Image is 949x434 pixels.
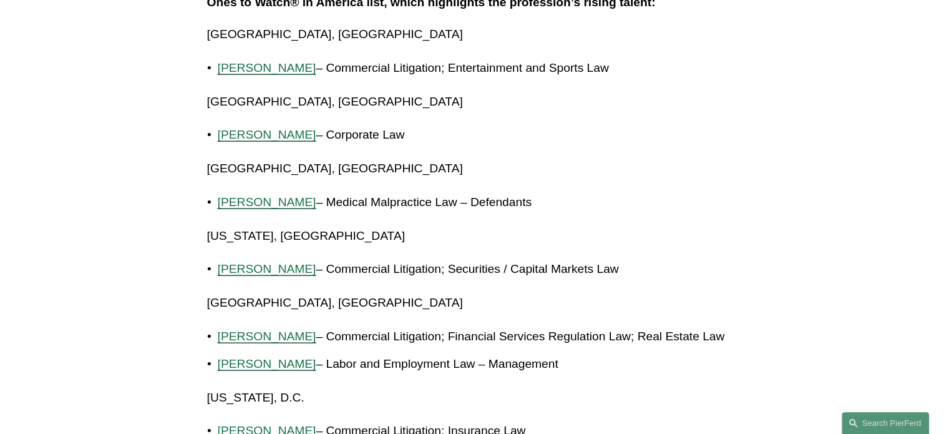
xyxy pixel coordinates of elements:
[218,259,742,280] p: – Commercial Litigation; Securities / Capital Markets Law
[218,195,316,209] a: [PERSON_NAME]
[207,225,742,247] p: [US_STATE], [GEOGRAPHIC_DATA]
[207,91,742,113] p: [GEOGRAPHIC_DATA], [GEOGRAPHIC_DATA]
[207,24,742,46] p: [GEOGRAPHIC_DATA], [GEOGRAPHIC_DATA]
[218,357,316,370] a: [PERSON_NAME]
[218,353,742,375] p: – Labor and Employment Law – Management
[218,330,316,343] a: [PERSON_NAME]
[218,57,742,79] p: – Commercial Litigation; Entertainment and Sports Law
[207,158,742,180] p: [GEOGRAPHIC_DATA], [GEOGRAPHIC_DATA]
[207,292,742,314] p: [GEOGRAPHIC_DATA], [GEOGRAPHIC_DATA]
[218,192,742,214] p: – Medical Malpractice Law – Defendants
[218,326,742,348] p: – Commercial Litigation; Financial Services Regulation Law; Real Estate Law
[218,61,316,74] a: [PERSON_NAME]
[842,412,929,434] a: Search this site
[207,387,742,409] p: [US_STATE], D.C.
[218,124,742,146] p: – Corporate Law
[218,262,316,275] a: [PERSON_NAME]
[218,128,316,141] a: [PERSON_NAME]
